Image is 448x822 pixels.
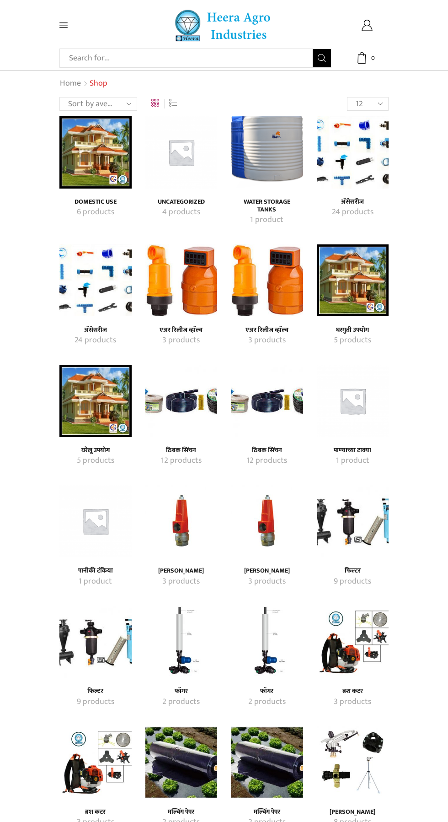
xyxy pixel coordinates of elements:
a: Visit product category एअर रिलीज व्हाॅल्व [241,335,293,346]
a: Visit product category रेन गन [327,808,379,816]
a: Visit product category ठिबक सिंचन [241,455,293,467]
a: Visit product category ठिबक सिंचन [145,365,218,437]
img: प्रेशर रिलीफ व्हाॅल्व [145,485,218,557]
a: Visit product category एअर रिलीज व्हाॅल्व [155,326,208,334]
h4: फॉगर [155,687,208,695]
h4: एअर रिलीज व्हाॅल्व [241,326,293,334]
a: Visit product category पाण्याच्या टाक्या [327,455,379,467]
img: Uncategorized [145,116,218,189]
a: Visit product category एअर रिलीज व्हाॅल्व [231,244,303,317]
h4: ब्रश कटर [327,687,379,695]
img: अ‍ॅसेसरीज [59,244,132,317]
a: Visit product category Water Storage Tanks [231,116,303,189]
a: Visit product category प्रेशर रिलीफ व्हाॅल्व [155,576,208,588]
a: Visit product category फॉगर [241,687,293,695]
h4: फॉगर [241,687,293,695]
img: अ‍ॅसेसरीज [317,116,389,189]
h4: घरेलू उपयोग [69,447,122,454]
a: Visit product category ब्रश कटर [317,606,389,678]
a: Visit product category Uncategorized [145,116,218,189]
h4: ब्रश कटर [69,808,122,816]
img: फॉगर [231,606,303,678]
mark: 3 products [162,335,200,346]
a: Visit product category Water Storage Tanks [241,214,293,226]
img: पाण्याच्या टाक्या [317,365,389,437]
h4: [PERSON_NAME] [327,808,379,816]
h4: फिल्टर [69,687,122,695]
a: Visit product category ठिबक सिंचन [155,455,208,467]
a: Visit product category फॉगर [241,696,293,708]
a: Visit product category फिल्टर [69,696,122,708]
a: Visit product category ब्रश कटर [59,726,132,798]
h4: ठिबक सिंचन [241,447,293,454]
img: एअर रिलीज व्हाॅल्व [231,244,303,317]
mark: 1 product [79,576,112,588]
a: Visit product category Domestic Use [69,206,122,218]
input: Search for... [64,49,313,67]
a: Visit product category घरगुती उपयोग [317,244,389,317]
h4: अ‍ॅसेसरीज [327,198,379,206]
a: Visit product category पानीकी टंकिया [59,485,132,557]
a: Visit product category एअर रिलीज व्हाॅल्व [145,244,218,317]
a: Visit product category प्रेशर रिलीफ व्हाॅल्व [231,485,303,557]
h4: [PERSON_NAME] [241,567,293,575]
h4: पाण्याच्या टाक्या [327,447,379,454]
a: Visit product category प्रेशर रिलीफ व्हाॅल्व [155,567,208,575]
a: Home [59,78,81,90]
h4: एअर रिलीज व्हाॅल्व [155,326,208,334]
span: 0 [368,54,377,63]
h4: [PERSON_NAME] [155,567,208,575]
mark: 9 products [77,696,114,708]
a: Visit product category Domestic Use [69,198,122,206]
a: Visit product category एअर रिलीज व्हाॅल्व [241,326,293,334]
img: पानीकी टंकिया [59,485,132,557]
a: Visit product category फॉगर [155,696,208,708]
a: Visit product category फॉगर [231,606,303,678]
a: Visit product category घरगुती उपयोग [327,335,379,346]
mark: 12 products [161,455,202,467]
a: Visit product category ब्रश कटर [69,808,122,816]
h4: पानीकी टंकिया [69,567,122,575]
img: ठिबक सिंचन [145,365,218,437]
a: Visit product category पानीकी टंकिया [69,576,122,588]
a: Visit product category ब्रश कटर [327,687,379,695]
img: Domestic Use [59,116,132,189]
a: Visit product category अ‍ॅसेसरीज [69,335,122,346]
h4: Uncategorized [155,198,208,206]
img: रेन गन [317,726,389,798]
a: Visit product category मल्चिंग पेपर [145,726,218,798]
img: घरेलू उपयोग [59,365,132,437]
a: Visit product category फॉगर [145,606,218,678]
select: Shop order [59,97,137,111]
h4: ठिबक सिंचन [155,447,208,454]
mark: 3 products [248,576,286,588]
img: फिल्टर [317,485,389,557]
mark: 24 products [75,335,116,346]
a: Visit product category फॉगर [155,687,208,695]
a: Visit product category प्रेशर रिलीफ व्हाॅल्व [241,567,293,575]
img: ठिबक सिंचन [231,365,303,437]
mark: 3 products [248,335,286,346]
a: Visit product category ब्रश कटर [327,696,379,708]
img: एअर रिलीज व्हाॅल्व [145,244,218,317]
a: Visit product category घरेलू उपयोग [69,455,122,467]
img: ब्रश कटर [317,606,389,678]
a: Visit product category मल्चिंग पेपर [155,808,208,816]
a: Visit product category घरेलू उपयोग [69,447,122,454]
mark: 3 products [334,696,371,708]
a: Visit product category ठिबक सिंचन [155,447,208,454]
a: 0 [345,52,389,64]
h4: अ‍ॅसेसरीज [69,326,122,334]
mark: 9 products [334,576,371,588]
a: Visit product category अ‍ॅसेसरीज [327,198,379,206]
a: Visit product category पाण्याच्या टाक्या [327,447,379,454]
img: मल्चिंग पेपर [145,726,218,798]
a: Visit product category Uncategorized [155,206,208,218]
img: फिल्टर [59,606,132,678]
a: Visit product category अ‍ॅसेसरीज [317,116,389,189]
mark: 2 products [248,696,286,708]
button: Search button [313,49,331,67]
a: Visit product category घरगुती उपयोग [327,326,379,334]
a: Visit product category फिल्टर [69,687,122,695]
a: Visit product category रेन गन [317,726,389,798]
